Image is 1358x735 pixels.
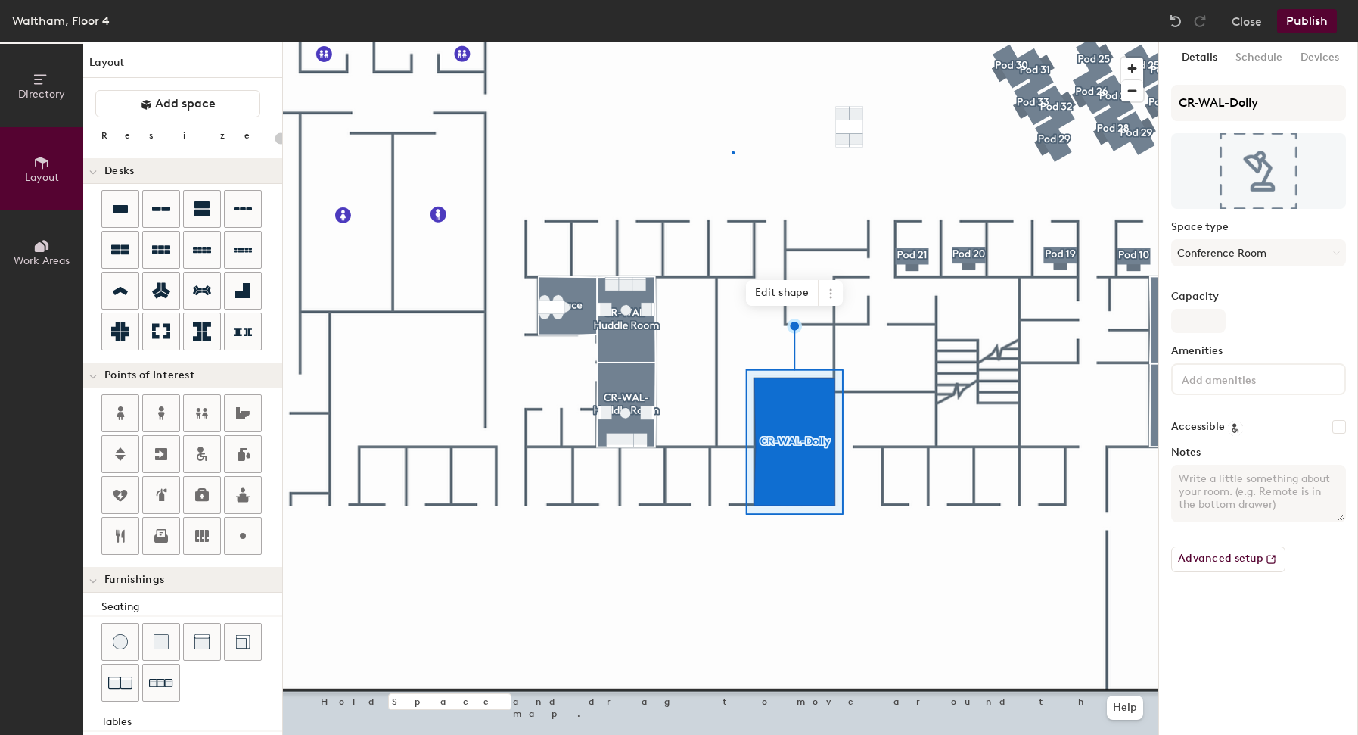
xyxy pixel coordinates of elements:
button: Couch (corner) [224,623,262,661]
button: Couch (x3) [142,664,180,702]
img: Redo [1192,14,1207,29]
span: Desks [104,165,134,177]
div: Tables [101,714,282,730]
img: Undo [1168,14,1183,29]
button: Stool [101,623,139,661]
button: Publish [1277,9,1337,33]
label: Accessible [1171,421,1225,433]
img: Couch (x2) [108,671,132,695]
button: Add space [95,90,260,117]
button: Schedule [1226,42,1291,73]
label: Space type [1171,221,1346,233]
img: Couch (corner) [235,634,250,649]
button: Advanced setup [1171,547,1285,572]
label: Capacity [1171,291,1346,303]
button: Conference Room [1171,239,1346,266]
img: Couch (x3) [149,671,173,695]
img: The space named CR-WAL-Dolly [1171,133,1346,209]
img: Couch (middle) [194,634,210,649]
span: Work Areas [14,254,70,267]
button: Close [1232,9,1262,33]
div: Seating [101,599,282,615]
img: Stool [113,634,128,649]
button: Couch (x2) [101,664,139,702]
input: Add amenities [1179,369,1315,388]
h1: Layout [83,55,282,78]
span: Directory [18,88,65,101]
button: Couch (middle) [183,623,221,661]
span: Points of Interest [104,369,194,382]
span: Furnishings [104,574,164,586]
div: Waltham, Floor 4 [12,11,110,30]
img: Cushion [154,634,169,649]
button: Details [1173,42,1226,73]
button: Cushion [142,623,180,661]
label: Notes [1171,447,1346,459]
div: Resize [101,129,269,142]
label: Amenities [1171,345,1346,357]
span: Layout [25,171,59,184]
button: Help [1107,696,1143,720]
span: Edit shape [746,280,819,306]
span: Add space [155,96,216,111]
button: Devices [1291,42,1348,73]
